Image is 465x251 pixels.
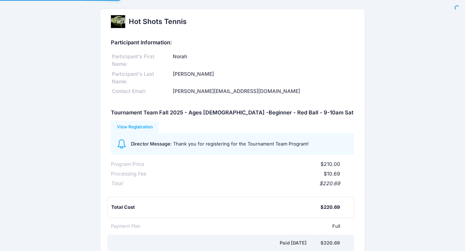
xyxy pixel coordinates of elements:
div: Full [141,223,340,230]
div: $10.69 [146,170,340,178]
div: Participant's First Name: [111,53,172,68]
div: Program Price [111,161,144,168]
div: [PERSON_NAME][EMAIL_ADDRESS][DOMAIN_NAME] [172,88,354,95]
div: Payment Plan [111,223,141,230]
h5: Tournament Team Fall 2025 - Ages [DEMOGRAPHIC_DATA] -Beginner - Red Ball - 9-10am Sat [111,110,353,116]
span: Thank you for registering for the Tournament Team Program! [173,141,309,147]
div: $220.69 [122,180,340,187]
div: Paid [DATE] [112,240,320,247]
div: Contact Email: [111,88,172,95]
div: $220.69 [320,204,340,211]
div: Participant's Last Name: [111,70,172,85]
div: $220.69 [320,240,340,247]
h2: Hot Shots Tennis [129,18,187,26]
span: Director Message: [131,141,172,147]
div: Processing Fee [111,170,146,178]
div: [PERSON_NAME] [172,70,354,85]
a: View Registration [111,121,159,133]
div: Norah [172,53,354,68]
div: Total [111,180,122,187]
h5: Participant Information: [111,40,354,46]
span: $210.00 [320,161,340,167]
div: Total Cost [111,204,320,211]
